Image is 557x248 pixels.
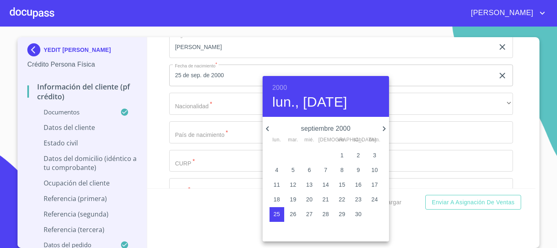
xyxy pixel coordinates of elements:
p: 11 [274,181,280,189]
button: 10 [367,163,382,178]
button: 7 [318,163,333,178]
p: 15 [339,181,345,189]
button: 26 [286,207,301,222]
p: 27 [306,210,313,218]
p: 12 [290,181,296,189]
p: 4 [275,166,278,174]
p: 13 [306,181,313,189]
button: 14 [318,178,333,192]
button: 8 [335,163,349,178]
button: 15 [335,178,349,192]
p: 5 [292,166,295,174]
button: 1 [335,148,349,163]
button: 5 [286,163,301,178]
button: 22 [335,192,349,207]
span: [DEMOGRAPHIC_DATA]. [318,136,333,144]
button: 12 [286,178,301,192]
p: 28 [323,210,329,218]
p: 6 [308,166,311,174]
p: 24 [371,195,378,203]
button: 30 [351,207,366,222]
span: dom. [367,136,382,144]
p: 14 [323,181,329,189]
span: vie. [335,136,349,144]
p: 17 [371,181,378,189]
button: 16 [351,178,366,192]
button: 11 [270,178,284,192]
p: 10 [371,166,378,174]
p: 2 [357,151,360,159]
span: sáb. [351,136,366,144]
p: 30 [355,210,362,218]
p: 7 [324,166,327,174]
button: 18 [270,192,284,207]
button: 23 [351,192,366,207]
button: 13 [302,178,317,192]
p: 21 [323,195,329,203]
button: 2000 [272,82,287,94]
p: 26 [290,210,296,218]
p: 20 [306,195,313,203]
button: 28 [318,207,333,222]
span: mié. [302,136,317,144]
p: 23 [355,195,362,203]
button: 20 [302,192,317,207]
button: 4 [270,163,284,178]
button: 27 [302,207,317,222]
button: 17 [367,178,382,192]
button: 19 [286,192,301,207]
button: 6 [302,163,317,178]
p: 3 [373,151,376,159]
p: 1 [340,151,344,159]
span: mar. [286,136,301,144]
p: 19 [290,195,296,203]
p: 18 [274,195,280,203]
button: 29 [335,207,349,222]
span: lun. [270,136,284,144]
p: 29 [339,210,345,218]
button: 24 [367,192,382,207]
p: 16 [355,181,362,189]
button: lun., [DATE] [272,94,347,111]
p: 25 [274,210,280,218]
p: 22 [339,195,345,203]
button: 9 [351,163,366,178]
p: septiembre 2000 [272,124,379,134]
button: 2 [351,148,366,163]
p: 9 [357,166,360,174]
button: 25 [270,207,284,222]
button: 3 [367,148,382,163]
p: 8 [340,166,344,174]
button: 21 [318,192,333,207]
